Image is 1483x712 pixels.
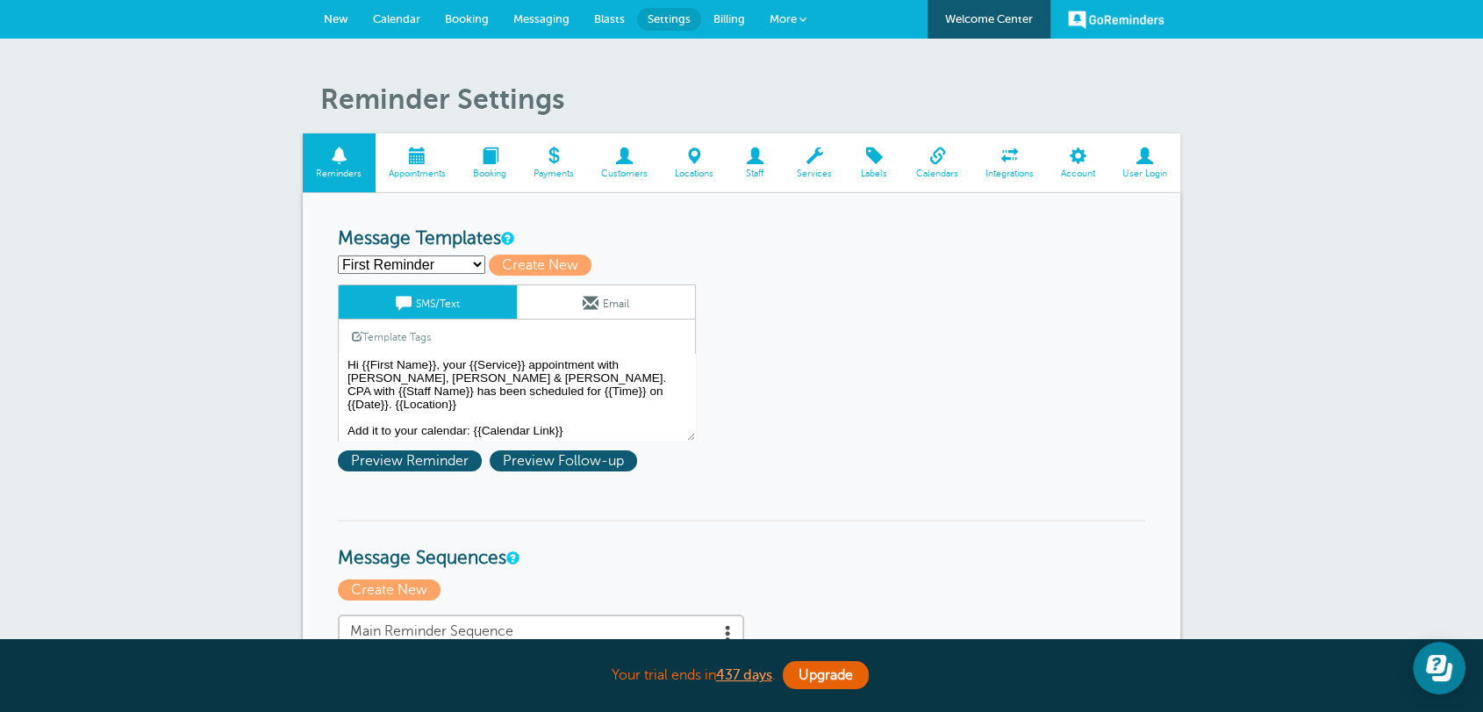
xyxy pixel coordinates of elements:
span: User Login [1117,169,1171,179]
span: Preview Follow-up [490,450,637,471]
span: Services [792,169,837,179]
a: Staff [727,133,784,192]
span: Main Reminder Sequence [350,623,732,640]
span: Preview Reminder [338,450,482,471]
a: Preview Follow-up [490,453,641,469]
a: Preview Reminder [338,453,490,469]
a: Customers [587,133,661,192]
a: Email [517,285,695,319]
a: Booking [460,133,520,192]
span: Customers [596,169,652,179]
iframe: Resource center [1413,642,1465,694]
span: Calendar [373,12,420,25]
a: This is the wording for your reminder and follow-up messages. You can create multiple templates i... [501,233,512,244]
span: New [324,12,348,25]
span: Account [1056,169,1100,179]
span: Locations [670,169,718,179]
h1: Reminder Settings [320,83,1180,116]
a: SMS/Text [339,285,517,319]
span: Blasts [594,12,625,25]
a: Create New [338,582,445,598]
a: Payments [519,133,587,192]
span: Labels [855,169,894,179]
a: Services [784,133,846,192]
a: Calendars [903,133,972,192]
a: User Login [1108,133,1180,192]
a: Template Tags [339,320,444,354]
a: Labels [846,133,903,192]
span: More [770,12,797,25]
div: Your trial ends in . [303,657,1180,694]
a: Account [1047,133,1108,192]
a: Settings [637,8,701,31]
span: Appointments [384,169,451,179]
span: Calendars [912,169,964,179]
span: Reminders [312,169,367,179]
a: Locations [661,133,727,192]
a: Appointments [376,133,460,192]
span: Staff [735,169,775,179]
span: Billing [713,12,745,25]
a: Message Sequences allow you to setup multiple reminder schedules that can use different Message T... [506,552,517,564]
a: Upgrade [783,661,869,689]
span: Booking [445,12,489,25]
span: Create New [338,579,441,601]
a: 437 days [716,667,772,683]
span: Settings [648,12,691,25]
a: Create New [489,257,599,273]
span: Integrations [981,169,1039,179]
span: Create New [489,255,591,276]
span: Messaging [513,12,570,25]
h3: Message Sequences [338,520,1145,570]
h3: Message Templates [338,228,1145,250]
span: Payments [528,169,578,179]
a: Integrations [972,133,1048,192]
textarea: Hi {{First Name}}, your {{Service}} appointment with [PERSON_NAME], [PERSON_NAME] & [PERSON_NAME]... [338,354,696,442]
span: Booking [469,169,512,179]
